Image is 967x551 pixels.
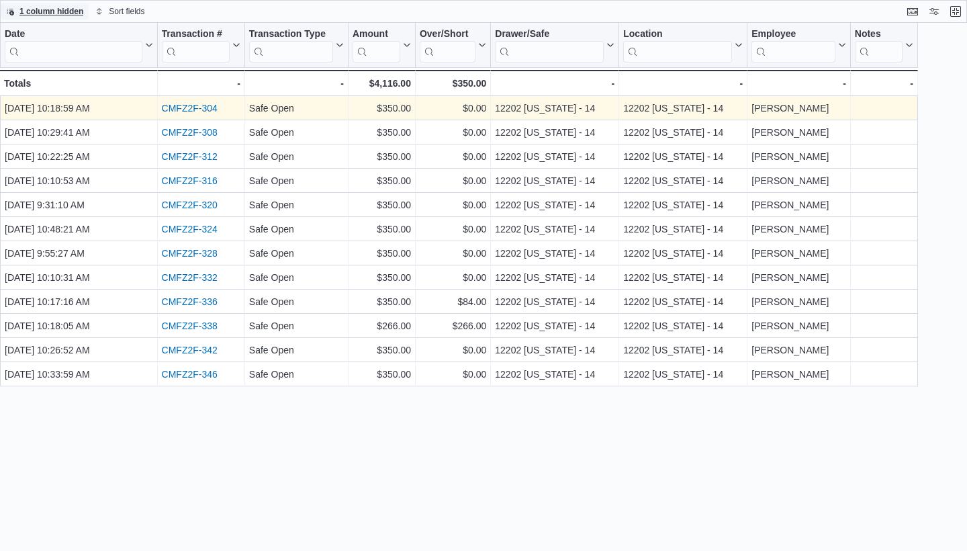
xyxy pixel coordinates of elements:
div: Location [623,28,732,41]
div: $84.00 [420,294,486,310]
div: [DATE] 10:18:59 AM [5,100,153,116]
div: 12202 [US_STATE] - 14 [495,342,614,358]
div: $0.00 [420,173,486,189]
div: 12202 [US_STATE] - 14 [623,173,743,189]
div: [DATE] 10:26:52 AM [5,342,153,358]
div: $0.00 [420,342,486,358]
div: $266.00 [353,318,411,334]
div: $0.00 [420,245,486,261]
div: 12202 [US_STATE] - 14 [495,221,614,237]
button: Notes [855,28,913,62]
button: Over/Short [420,28,486,62]
div: Amount [353,28,400,62]
a: CMFZ2F-324 [162,224,218,235]
div: $4,116.00 [353,75,411,91]
a: CMFZ2F-316 [162,175,218,186]
a: CMFZ2F-304 [162,103,218,114]
div: Safe Open [249,124,344,140]
div: Notes [855,28,903,41]
div: 12202 [US_STATE] - 14 [495,100,614,116]
div: [PERSON_NAME] [751,245,846,261]
div: [DATE] 10:10:31 AM [5,269,153,286]
a: CMFZ2F-332 [162,272,218,283]
div: 12202 [US_STATE] - 14 [495,197,614,213]
div: 12202 [US_STATE] - 14 [495,245,614,261]
div: 12202 [US_STATE] - 14 [623,197,743,213]
div: 12202 [US_STATE] - 14 [495,149,614,165]
div: Transaction Type [249,28,333,41]
div: Employee [751,28,835,41]
div: [DATE] 10:48:21 AM [5,221,153,237]
div: $0.00 [420,197,486,213]
div: Safe Open [249,342,344,358]
button: Location [623,28,743,62]
div: 12202 [US_STATE] - 14 [623,366,743,382]
div: $350.00 [420,75,486,91]
span: 1 column hidden [19,6,83,17]
div: 12202 [US_STATE] - 14 [623,318,743,334]
div: [PERSON_NAME] [751,173,846,189]
a: CMFZ2F-336 [162,296,218,307]
div: 12202 [US_STATE] - 14 [495,124,614,140]
div: Transaction # URL [162,28,230,62]
div: [DATE] 10:10:53 AM [5,173,153,189]
div: Safe Open [249,366,344,382]
div: $0.00 [420,124,486,140]
div: $350.00 [353,124,411,140]
a: CMFZ2F-338 [162,321,218,331]
div: - [249,75,344,91]
div: - [162,75,240,91]
div: $350.00 [353,149,411,165]
div: Date [5,28,142,41]
div: $350.00 [353,269,411,286]
div: $350.00 [353,366,411,382]
div: Amount [353,28,400,41]
div: 12202 [US_STATE] - 14 [623,124,743,140]
div: Transaction Type [249,28,333,62]
span: Sort fields [109,6,144,17]
a: CMFZ2F-342 [162,345,218,355]
div: [PERSON_NAME] [751,294,846,310]
div: - [623,75,743,91]
div: $350.00 [353,245,411,261]
button: Amount [353,28,411,62]
div: Notes [855,28,903,62]
div: Drawer/Safe [495,28,604,41]
div: [DATE] 10:22:25 AM [5,149,153,165]
div: 12202 [US_STATE] - 14 [623,342,743,358]
a: CMFZ2F-312 [162,151,218,162]
div: 12202 [US_STATE] - 14 [623,149,743,165]
div: [PERSON_NAME] [751,318,846,334]
div: [PERSON_NAME] [751,269,846,286]
a: CMFZ2F-328 [162,248,218,259]
div: Transaction # [162,28,230,41]
button: Exit fullscreen [948,3,964,19]
div: 12202 [US_STATE] - 14 [495,173,614,189]
div: [PERSON_NAME] [751,221,846,237]
div: - [855,75,913,91]
div: Location [623,28,732,62]
div: [DATE] 9:31:10 AM [5,197,153,213]
div: [PERSON_NAME] [751,342,846,358]
div: Over/Short [420,28,475,62]
div: 12202 [US_STATE] - 14 [623,245,743,261]
button: Transaction # [162,28,240,62]
button: Employee [751,28,846,62]
div: Date [5,28,142,62]
div: $0.00 [420,221,486,237]
div: Safe Open [249,197,344,213]
div: [DATE] 10:29:41 AM [5,124,153,140]
div: [PERSON_NAME] [751,366,846,382]
button: Transaction Type [249,28,344,62]
div: Over/Short [420,28,475,41]
div: $350.00 [353,197,411,213]
div: [DATE] 10:17:16 AM [5,294,153,310]
div: [PERSON_NAME] [751,100,846,116]
div: $0.00 [420,269,486,286]
div: $266.00 [420,318,486,334]
div: Safe Open [249,294,344,310]
button: Sort fields [90,3,150,19]
div: $0.00 [420,149,486,165]
div: Safe Open [249,245,344,261]
div: Safe Open [249,173,344,189]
